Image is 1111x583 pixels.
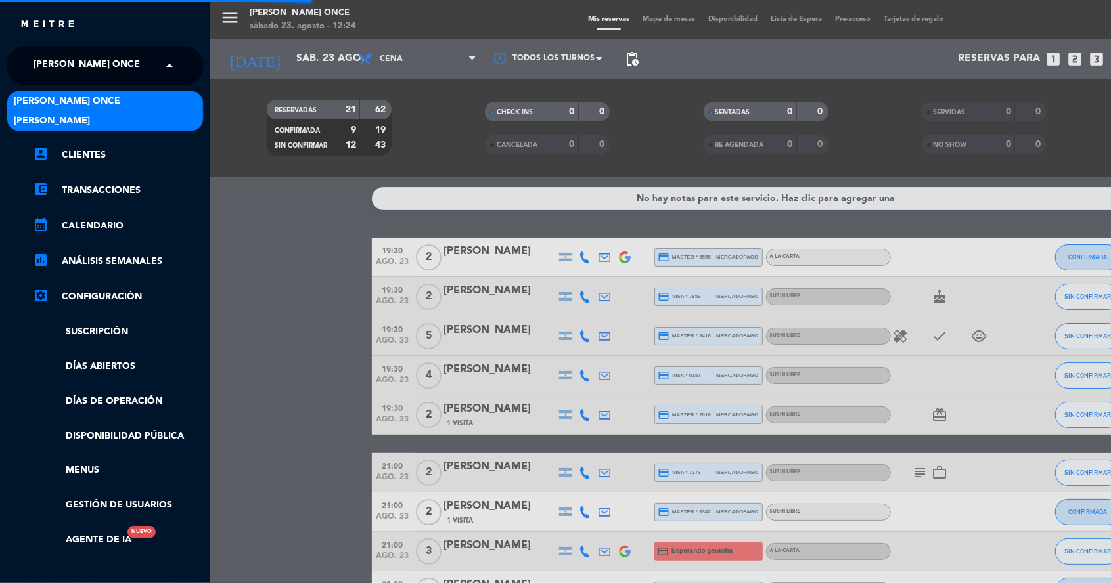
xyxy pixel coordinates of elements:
[33,359,204,374] a: Días abiertos
[33,252,49,268] i: assessment
[127,526,156,538] div: Nuevo
[33,498,204,513] a: Gestión de usuarios
[624,51,640,67] span: pending_actions
[33,288,49,303] i: settings_applications
[14,114,90,129] span: [PERSON_NAME]
[33,324,204,339] a: Suscripción
[33,394,204,409] a: Días de Operación
[20,20,76,30] img: MEITRE
[33,183,204,198] a: account_balance_walletTransacciones
[33,463,204,478] a: Menus
[33,146,49,162] i: account_box
[33,181,49,197] i: account_balance_wallet
[34,52,140,79] span: [PERSON_NAME] Once
[33,147,204,163] a: account_boxClientes
[33,532,131,548] a: Agente de IANuevo
[33,218,204,234] a: calendar_monthCalendario
[33,253,204,269] a: assessmentANÁLISIS SEMANALES
[33,289,204,305] a: Configuración
[33,429,204,444] a: Disponibilidad pública
[14,94,120,109] span: [PERSON_NAME] Once
[33,217,49,232] i: calendar_month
